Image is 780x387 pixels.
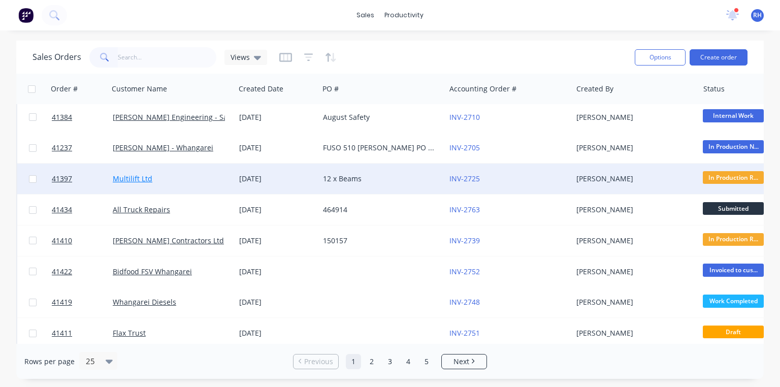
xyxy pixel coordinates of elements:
[323,236,436,246] div: 150157
[239,297,315,307] div: [DATE]
[351,8,379,23] div: sales
[52,225,113,256] a: 41410
[113,143,213,152] a: [PERSON_NAME] - Whangarei
[52,112,72,122] span: 41384
[346,354,361,369] a: Page 1 is your current page
[690,49,747,66] button: Create order
[113,112,240,122] a: [PERSON_NAME] Engineering - Safety
[113,174,152,183] a: Multilift Ltd
[52,205,72,215] span: 41434
[753,11,762,20] span: RH
[239,267,315,277] div: [DATE]
[52,102,113,133] a: 41384
[52,164,113,194] a: 41397
[113,297,176,307] a: Whangarei Diesels
[294,357,338,367] a: Previous page
[239,174,315,184] div: [DATE]
[449,143,480,152] a: INV-2705
[703,109,764,122] span: Internal Work
[52,318,113,348] a: 41411
[289,354,491,369] ul: Pagination
[239,205,315,215] div: [DATE]
[304,357,333,367] span: Previous
[323,143,436,153] div: FUSO 510 [PERSON_NAME] PO 825751
[322,84,339,94] div: PO #
[576,297,689,307] div: [PERSON_NAME]
[576,174,689,184] div: [PERSON_NAME]
[703,202,764,215] span: Submitted
[18,8,34,23] img: Factory
[703,326,764,338] span: Draft
[52,267,72,277] span: 41422
[52,287,113,317] a: 41419
[52,195,113,225] a: 41434
[51,84,78,94] div: Order #
[453,357,469,367] span: Next
[323,205,436,215] div: 464914
[449,205,480,214] a: INV-2763
[703,264,764,276] span: Invoiced to cus...
[703,233,764,246] span: In Production R...
[239,112,315,122] div: [DATE]
[52,297,72,307] span: 41419
[239,328,315,338] div: [DATE]
[113,328,146,338] a: Flax Trust
[52,133,113,163] a: 41237
[239,84,283,94] div: Created Date
[24,357,75,367] span: Rows per page
[442,357,486,367] a: Next page
[52,143,72,153] span: 41237
[52,174,72,184] span: 41397
[239,143,315,153] div: [DATE]
[703,295,764,307] span: Work Completed
[576,112,689,122] div: [PERSON_NAME]
[576,143,689,153] div: [PERSON_NAME]
[449,297,480,307] a: INV-2748
[52,256,113,287] a: 41422
[576,267,689,277] div: [PERSON_NAME]
[401,354,416,369] a: Page 4
[32,52,81,62] h1: Sales Orders
[703,84,725,94] div: Status
[449,84,516,94] div: Accounting Order #
[379,8,429,23] div: productivity
[323,174,436,184] div: 12 x Beams
[449,112,480,122] a: INV-2710
[449,174,480,183] a: INV-2725
[576,328,689,338] div: [PERSON_NAME]
[576,205,689,215] div: [PERSON_NAME]
[703,171,764,184] span: In Production R...
[52,328,72,338] span: 41411
[449,328,480,338] a: INV-2751
[113,267,192,276] a: Bidfood FSV Whangarei
[703,140,764,153] span: In Production N...
[231,52,250,62] span: Views
[239,236,315,246] div: [DATE]
[419,354,434,369] a: Page 5
[576,84,613,94] div: Created By
[113,236,224,245] a: [PERSON_NAME] Contractors Ltd
[635,49,686,66] button: Options
[52,236,72,246] span: 41410
[112,84,167,94] div: Customer Name
[449,236,480,245] a: INV-2739
[364,354,379,369] a: Page 2
[382,354,398,369] a: Page 3
[576,236,689,246] div: [PERSON_NAME]
[113,205,170,214] a: All Truck Repairs
[449,267,480,276] a: INV-2752
[323,112,436,122] div: August Safety
[118,47,217,68] input: Search...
